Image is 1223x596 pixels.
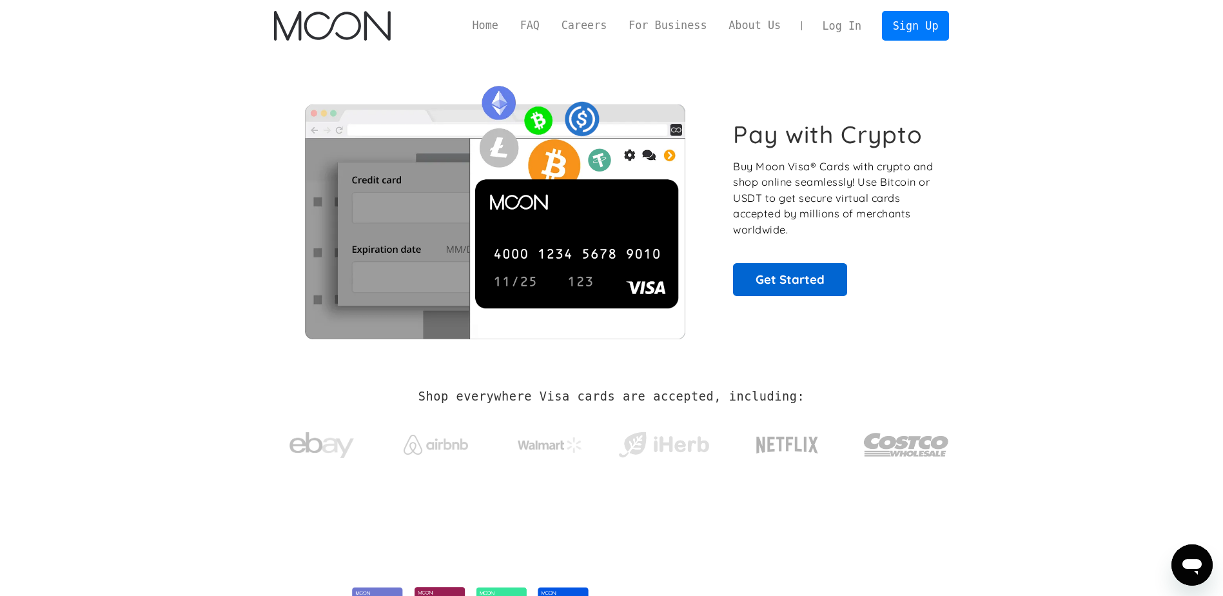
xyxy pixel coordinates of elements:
[387,422,484,461] a: Airbnb
[502,424,598,459] a: Walmart
[730,416,845,468] a: Netflix
[616,415,712,468] a: iHerb
[551,17,618,34] a: Careers
[733,120,923,149] h1: Pay with Crypto
[274,11,391,41] img: Moon Logo
[289,425,354,466] img: ebay
[718,17,792,34] a: About Us
[882,11,949,40] a: Sign Up
[518,437,582,453] img: Walmart
[418,390,805,404] h2: Shop everywhere Visa cards are accepted, including:
[733,263,847,295] a: Get Started
[863,408,950,475] a: Costco
[274,77,716,339] img: Moon Cards let you spend your crypto anywhere Visa is accepted.
[404,435,468,455] img: Airbnb
[462,17,509,34] a: Home
[812,12,872,40] a: Log In
[755,429,819,461] img: Netflix
[274,412,370,472] a: ebay
[616,428,712,462] img: iHerb
[274,11,391,41] a: home
[618,17,718,34] a: For Business
[733,159,935,238] p: Buy Moon Visa® Cards with crypto and shop online seamlessly! Use Bitcoin or USDT to get secure vi...
[863,421,950,469] img: Costco
[509,17,551,34] a: FAQ
[1171,544,1213,586] iframe: Botón para iniciar la ventana de mensajería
